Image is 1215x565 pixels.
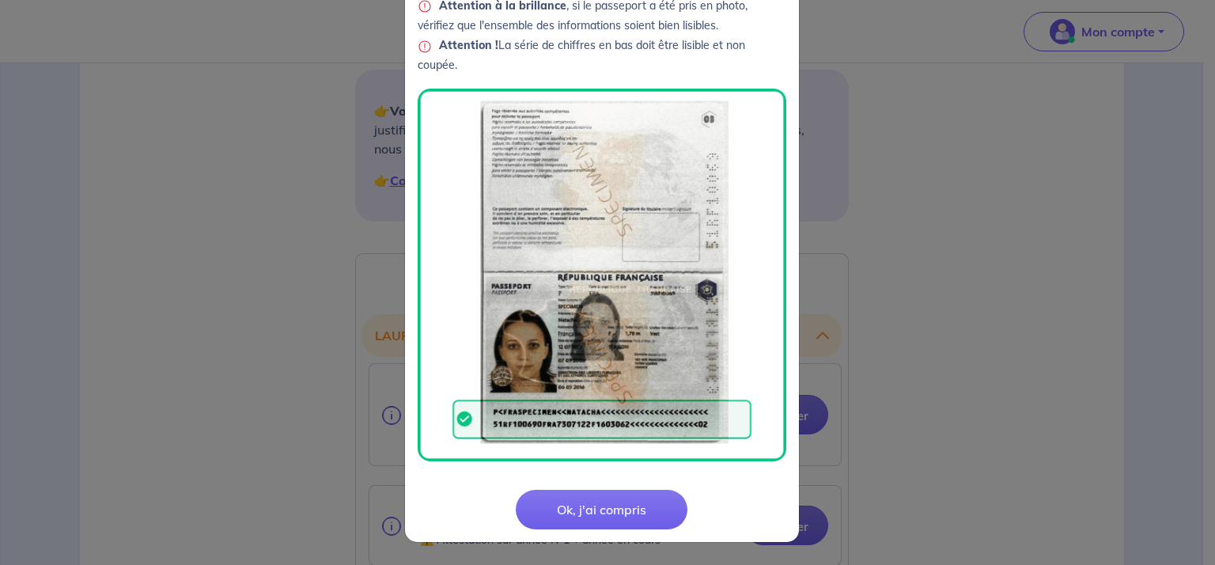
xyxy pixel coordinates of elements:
strong: Attention ! [439,38,498,52]
img: Warning [418,40,432,54]
button: Ok, j'ai compris [516,490,687,529]
img: Passeport [418,89,786,461]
